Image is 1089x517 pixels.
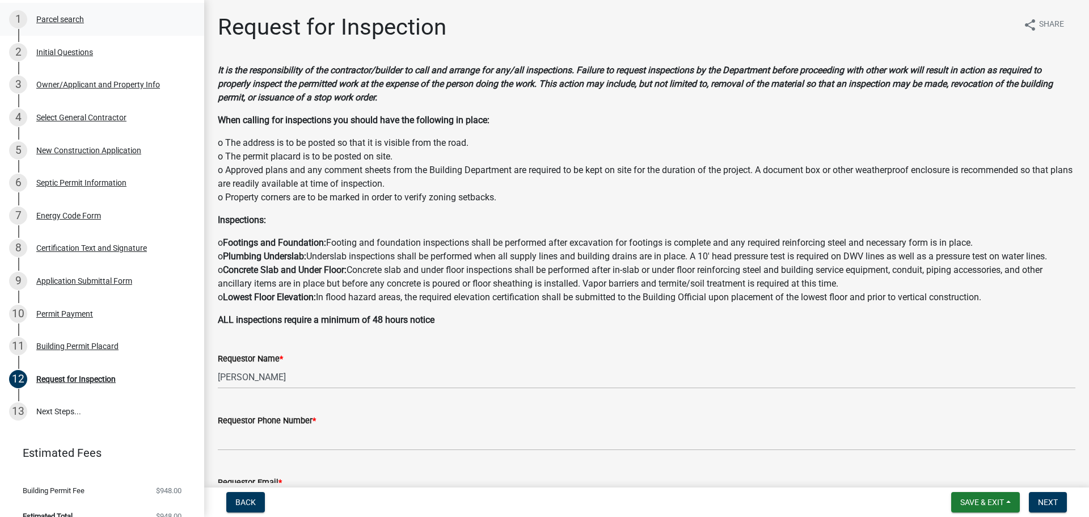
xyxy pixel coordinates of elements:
[36,310,93,318] div: Permit Payment
[951,492,1020,512] button: Save & Exit
[235,498,256,507] span: Back
[9,272,27,290] div: 9
[36,48,93,56] div: Initial Questions
[9,337,27,355] div: 11
[23,487,85,494] span: Building Permit Fee
[218,479,282,487] label: Requestor Email
[218,115,489,125] strong: When calling for inspections you should have the following in place:
[9,239,27,257] div: 8
[9,43,27,61] div: 2
[218,65,1053,103] strong: It is the responsibility of the contractor/builder to call and arrange for any/all inspections. F...
[36,81,160,89] div: Owner/Applicant and Property Info
[36,15,84,23] div: Parcel search
[1023,18,1037,32] i: share
[36,212,101,220] div: Energy Code Form
[1039,18,1064,32] span: Share
[9,174,27,192] div: 6
[9,305,27,323] div: 10
[36,244,147,252] div: Certification Text and Signature
[9,442,186,464] a: Estimated Fees
[960,498,1004,507] span: Save & Exit
[9,402,27,421] div: 13
[1038,498,1058,507] span: Next
[1014,14,1073,36] button: shareShare
[218,236,1075,304] p: o Footing and foundation inspections shall be performed after excavation for footings is complete...
[223,251,306,262] strong: Plumbing Underslab:
[9,75,27,94] div: 3
[36,342,119,350] div: Building Permit Placard
[36,179,126,187] div: Septic Permit Information
[226,492,265,512] button: Back
[218,355,283,363] label: Requestor Name
[218,314,434,325] strong: ALL inspections require a minimum of 48 hours notice
[9,207,27,225] div: 7
[1029,492,1067,512] button: Next
[218,136,1075,204] p: o The address is to be posted so that it is visible from the road. o The permit placard is to be ...
[36,375,116,383] div: Request for Inspection
[156,487,181,494] span: $948.00
[9,141,27,159] div: 5
[36,146,141,154] div: New Construction Application
[218,417,316,425] label: Requestor Phone Number
[36,114,126,121] div: Select General Contractor
[9,370,27,388] div: 12
[218,14,446,41] h1: Request for Inspection
[223,264,347,275] strong: Concrete Slab and Under Floor:
[9,108,27,127] div: 4
[218,215,266,225] strong: Inspections:
[223,237,326,248] strong: Footings and Foundation:
[223,292,316,302] strong: Lowest Floor Elevation:
[9,10,27,28] div: 1
[36,277,132,285] div: Application Submittal Form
